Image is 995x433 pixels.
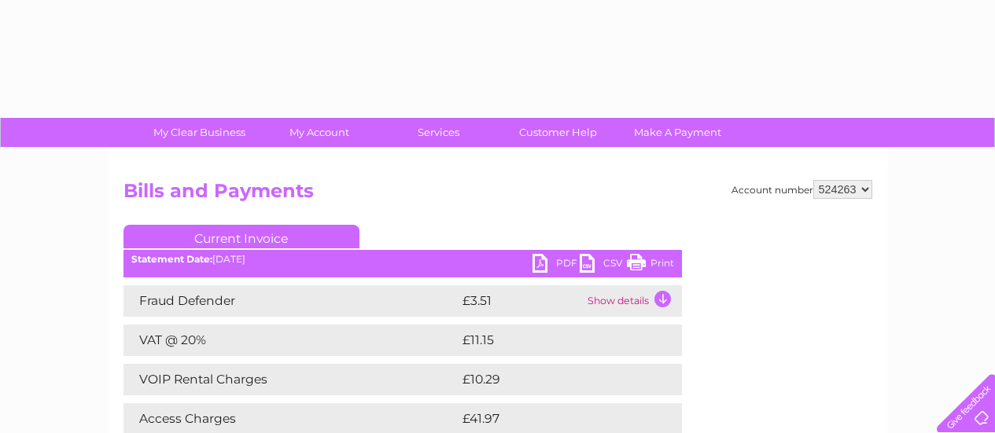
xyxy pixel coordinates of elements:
[254,118,384,147] a: My Account
[584,285,682,317] td: Show details
[123,180,872,210] h2: Bills and Payments
[732,180,872,199] div: Account number
[627,254,674,277] a: Print
[374,118,503,147] a: Services
[459,285,584,317] td: £3.51
[580,254,627,277] a: CSV
[123,285,459,317] td: Fraud Defender
[123,325,459,356] td: VAT @ 20%
[613,118,743,147] a: Make A Payment
[493,118,623,147] a: Customer Help
[135,118,264,147] a: My Clear Business
[131,253,212,265] b: Statement Date:
[533,254,580,277] a: PDF
[459,364,649,395] td: £10.29
[459,325,645,356] td: £11.15
[123,225,359,248] a: Current Invoice
[123,364,459,395] td: VOIP Rental Charges
[123,254,682,265] div: [DATE]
